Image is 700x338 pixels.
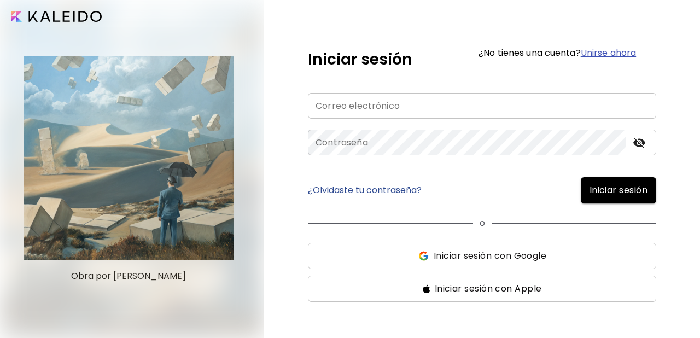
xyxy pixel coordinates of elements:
[308,276,656,302] button: ssIniciar sesión con Apple
[308,48,412,71] h5: Iniciar sesión
[418,250,429,261] img: ss
[308,243,656,269] button: ssIniciar sesión con Google
[308,186,422,195] a: ¿Olvidaste tu contraseña?
[581,177,656,203] button: Iniciar sesión
[434,249,546,263] span: Iniciar sesión con Google
[480,217,485,230] p: o
[590,184,647,197] span: Iniciar sesión
[630,133,649,152] button: toggle password visibility
[435,282,542,295] span: Iniciar sesión con Apple
[423,284,430,293] img: ss
[581,46,636,59] a: Unirse ahora
[479,49,636,57] h6: ¿No tienes una cuenta?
